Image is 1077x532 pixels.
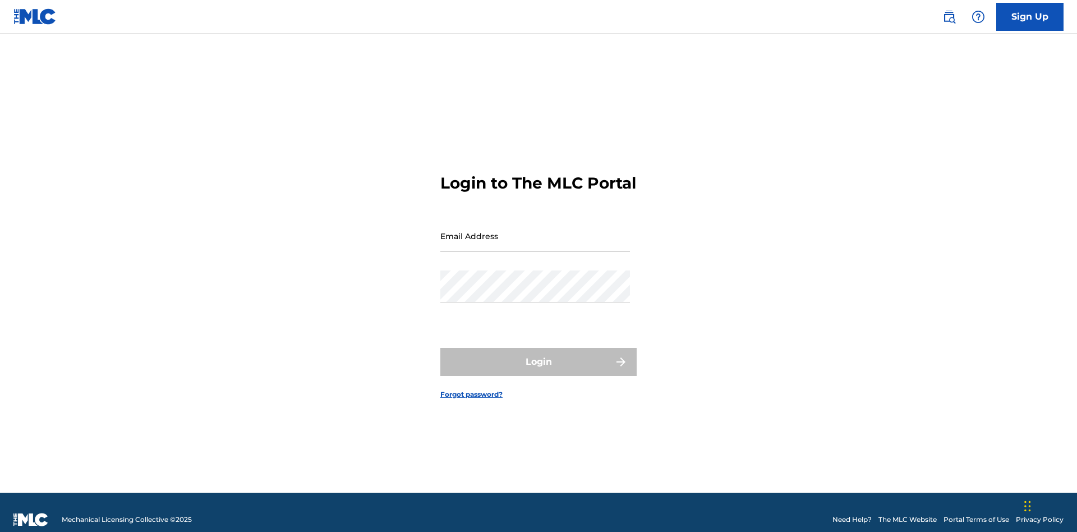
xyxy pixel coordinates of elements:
a: Public Search [938,6,960,28]
div: Drag [1024,489,1031,523]
a: Need Help? [832,515,872,525]
a: Forgot password? [440,389,503,400]
div: Help [967,6,989,28]
h3: Login to The MLC Portal [440,173,636,193]
img: MLC Logo [13,8,57,25]
span: Mechanical Licensing Collective © 2025 [62,515,192,525]
a: Privacy Policy [1016,515,1064,525]
img: logo [13,513,48,526]
img: search [942,10,956,24]
img: help [972,10,985,24]
iframe: Chat Widget [1021,478,1077,532]
a: Sign Up [996,3,1064,31]
a: Portal Terms of Use [943,515,1009,525]
a: The MLC Website [878,515,937,525]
